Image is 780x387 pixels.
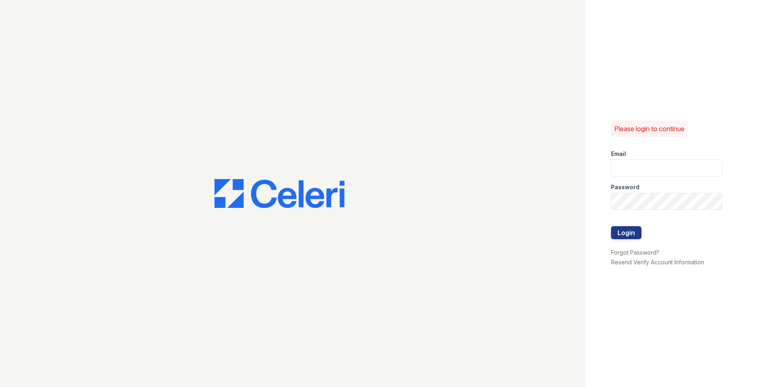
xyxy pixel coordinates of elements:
img: CE_Logo_Blue-a8612792a0a2168367f1c8372b55b34899dd931a85d93a1a3d3e32e68fde9ad4.png [214,179,344,208]
a: Resend Verify Account Information [611,259,704,266]
a: Forgot Password? [611,249,659,256]
label: Email [611,150,626,158]
button: Login [611,226,641,239]
label: Password [611,183,639,191]
p: Please login to continue [614,124,685,134]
